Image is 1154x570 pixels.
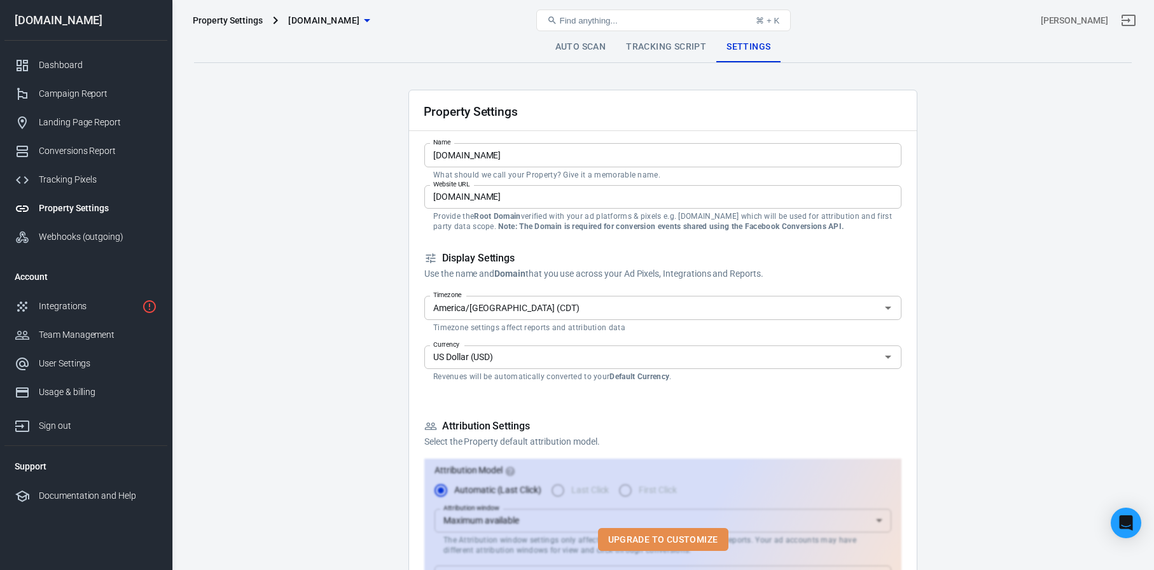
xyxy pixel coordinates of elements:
[1041,14,1108,27] div: Account id: UQweojfB
[598,528,728,552] button: Upgrade to customize
[536,10,791,31] button: Find anything...⌘ + K
[4,137,167,165] a: Conversions Report
[424,143,901,167] input: Your Website Name
[4,292,167,321] a: Integrations
[39,144,157,158] div: Conversions Report
[424,420,901,433] h5: Attribution Settings
[39,328,157,342] div: Team Management
[39,386,157,399] div: Usage & billing
[39,230,157,244] div: Webhooks (outgoing)
[424,435,901,448] p: Select the Property default attribution model.
[4,80,167,108] a: Campaign Report
[4,321,167,349] a: Team Management
[39,173,157,186] div: Tracking Pixels
[428,300,877,316] input: UTC
[39,202,157,215] div: Property Settings
[428,349,877,365] input: USD
[424,105,518,118] h2: Property Settings
[39,419,157,433] div: Sign out
[560,16,618,25] span: Find anything...
[424,185,901,209] input: example.com
[4,223,167,251] a: Webhooks (outgoing)
[433,290,462,300] label: Timezone
[424,267,901,281] p: Use the name and that you use across your Ad Pixels, Integrations and Reports.
[4,194,167,223] a: Property Settings
[433,211,893,232] p: Provide the verified with your ad platforms & pixels e.g. [DOMAIN_NAME] which will be used for at...
[474,212,520,221] strong: Root Domain
[4,261,167,292] li: Account
[609,372,669,381] strong: Default Currency
[616,32,716,62] a: Tracking Script
[498,222,844,231] strong: Note: The Domain is required for conversion events shared using the Facebook Conversions API.
[443,503,500,513] label: Attribution window
[433,323,893,333] p: Timezone settings affect reports and attribution data
[283,9,375,32] button: [DOMAIN_NAME]
[424,252,901,265] h5: Display Settings
[879,299,897,317] button: Open
[879,348,897,366] button: Open
[4,108,167,137] a: Landing Page Report
[39,59,157,72] div: Dashboard
[756,16,779,25] div: ⌘ + K
[4,451,167,482] li: Support
[433,179,470,189] label: Website URL
[433,372,893,382] p: Revenues will be automatically converted to your .
[4,165,167,194] a: Tracking Pixels
[494,268,525,279] strong: Domain
[193,14,263,27] div: Property Settings
[433,340,460,349] label: Currency
[545,32,616,62] a: Auto Scan
[39,300,137,313] div: Integrations
[4,51,167,80] a: Dashboard
[4,15,167,26] div: [DOMAIN_NAME]
[288,13,359,29] span: dealsmocktail.com
[1113,5,1144,36] a: Sign out
[716,32,781,62] a: Settings
[4,378,167,407] a: Usage & billing
[1111,508,1141,538] div: Open Intercom Messenger
[142,299,157,314] svg: 1 networks not verified yet
[4,407,167,440] a: Sign out
[4,349,167,378] a: User Settings
[433,170,893,180] p: What should we call your Property? Give it a memorable name.
[433,137,451,147] label: Name
[39,489,157,503] div: Documentation and Help
[39,116,157,129] div: Landing Page Report
[39,357,157,370] div: User Settings
[39,87,157,101] div: Campaign Report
